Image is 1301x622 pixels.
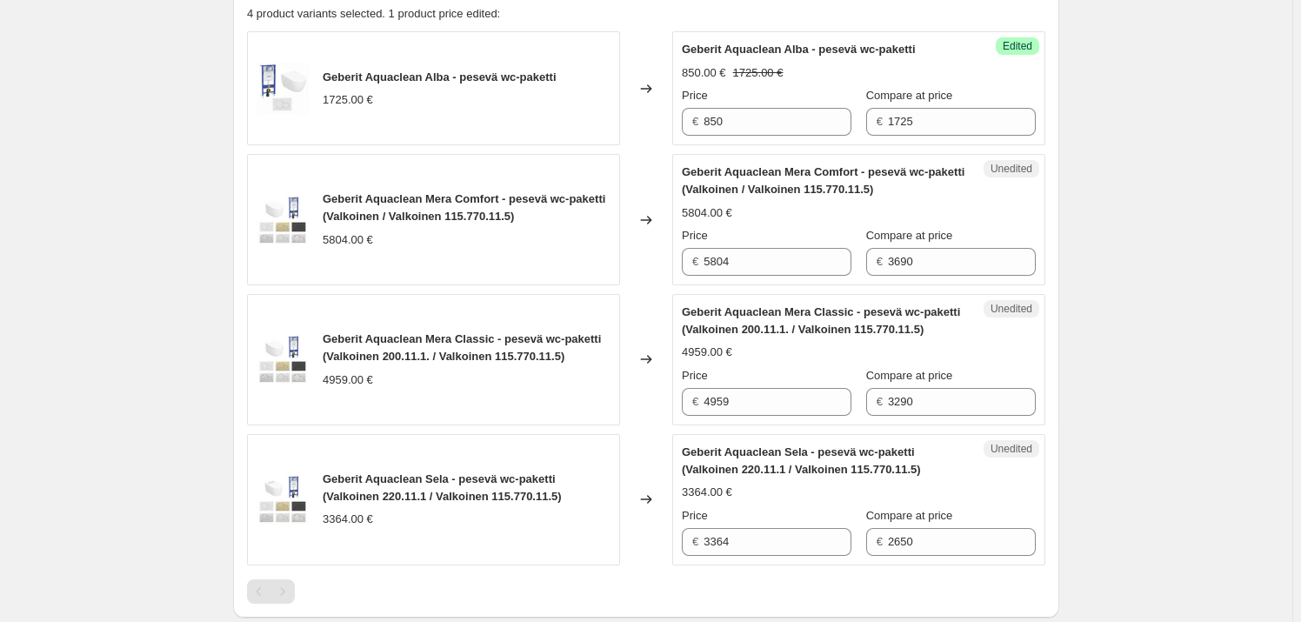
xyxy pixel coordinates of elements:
span: Compare at price [866,229,953,242]
span: € [877,115,883,128]
span: 4 product variants selected. 1 product price edited: [247,7,500,20]
div: 5804.00 € [682,204,732,222]
span: Price [682,229,708,242]
span: Unedited [991,302,1032,316]
span: Compare at price [866,89,953,102]
span: Geberit Aquaclean Sela - pesevä wc-paketti (Valkoinen 220.11.1 / Valkoinen 115.770.11.5) [323,472,562,503]
span: Price [682,369,708,382]
span: Compare at price [866,509,953,522]
nav: Pagination [247,579,295,604]
span: Unedited [991,442,1032,456]
span: € [877,395,883,408]
span: Unedited [991,162,1032,176]
img: Geberit_pesu-wc_paketti_80x.png [257,63,309,115]
div: 3364.00 € [682,484,732,501]
div: 1725.00 € [323,91,373,109]
strike: 1725.00 € [733,64,784,82]
img: Geberit_Mera_Comfort_-_Classic_-_valkoinen_-_painikkeet_80x.png [257,333,309,385]
span: € [692,255,698,268]
span: Geberit Aquaclean Alba - pesevä wc-paketti [323,70,557,84]
span: € [877,535,883,548]
span: Geberit Aquaclean Sela - pesevä wc-paketti (Valkoinen 220.11.1 / Valkoinen 115.770.11.5) [682,445,921,476]
div: 4959.00 € [323,371,373,389]
div: 4959.00 € [682,344,732,361]
span: Price [682,89,708,102]
span: Price [682,509,708,522]
span: Edited [1003,39,1032,53]
span: Geberit Aquaclean Mera Classic - pesevä wc-paketti (Valkoinen 200.11.1. / Valkoinen 115.770.11.5) [682,305,960,336]
span: Geberit Aquaclean Alba - pesevä wc-paketti [682,43,916,56]
span: Geberit Aquaclean Mera Comfort - pesevä wc-paketti (Valkoinen / Valkoinen 115.770.11.5) [323,192,605,223]
span: Compare at price [866,369,953,382]
img: Geberit_Sela_-_kromi-_painikkeet_80x.png [257,473,309,525]
div: 5804.00 € [323,231,373,249]
span: € [877,255,883,268]
span: € [692,395,698,408]
span: € [692,535,698,548]
div: 3364.00 € [323,511,373,528]
span: Geberit Aquaclean Mera Comfort - pesevä wc-paketti (Valkoinen / Valkoinen 115.770.11.5) [682,165,964,196]
img: Geberit_Mera_Comfort_-_Classic_-_valkoinen_-_painikkeet_80x.png [257,194,309,246]
span: Geberit Aquaclean Mera Classic - pesevä wc-paketti (Valkoinen 200.11.1. / Valkoinen 115.770.11.5) [323,332,601,363]
span: € [692,115,698,128]
div: 850.00 € [682,64,726,82]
